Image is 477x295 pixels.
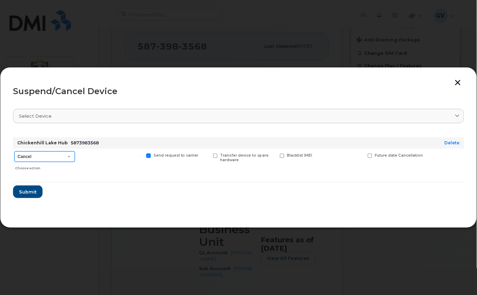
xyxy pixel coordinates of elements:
[71,140,99,145] span: 5873983568
[138,153,141,157] input: Send request to carrier
[287,153,312,158] span: Blacklist IMEI
[220,153,269,162] span: Transfer device to spare hardware
[154,153,199,158] span: Send request to carrier
[375,153,423,158] span: Future date Cancellation
[445,140,460,145] a: Delete
[359,153,363,157] input: Future date Cancellation
[13,87,464,96] div: Suspend/Cancel Device
[271,153,275,157] input: Blacklist IMEI
[205,153,208,157] input: Transfer device to spare hardware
